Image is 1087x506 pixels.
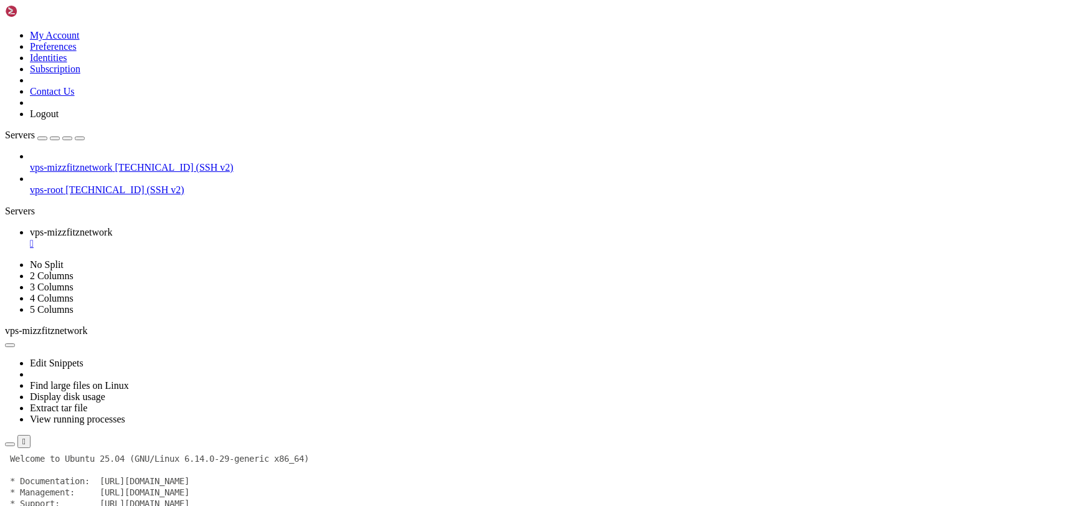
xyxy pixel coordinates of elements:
span: mizzfitznetwork@main [5,308,105,318]
a: Identities [30,52,67,63]
span: ~ [110,252,115,262]
x-row: System load: 1.65 Processes: 221 [5,95,926,106]
x-row: [URL][DOMAIN_NAME] [5,184,926,196]
a: Contact Us [30,86,75,97]
a: Logout [30,108,59,119]
div: (24, 27) [131,308,136,319]
div:  [22,437,26,446]
span: vps-mizzfitznetwork [30,227,112,237]
span: [TECHNICAL_ID] (SSH v2) [65,184,184,195]
x-row: Memory usage: 12% IPv4 address for eth0: [TECHNICAL_ID] [5,117,926,128]
a: No Split [30,259,64,270]
button:  [17,435,31,448]
span: [TECHNICAL_ID] (SSH v2) [115,162,233,173]
x-row: : $ vncserver [5,252,926,263]
x-row: * Management: [URL][DOMAIN_NAME] [5,39,926,50]
a: Display disk usage [30,391,105,402]
a: View running processes [30,414,125,424]
x-row: * Strictly confined Kubernetes makes edge and IoT secure. Learn how MicroK8s [5,151,926,162]
x-row: 0 updates can be applied immediately. [5,207,926,218]
img: Shellngn [5,5,77,17]
span: Servers [5,130,35,140]
x-row: Usage of /: 16.5% of 98.31GB Users logged in: 2 [5,106,926,117]
x-row: * Documentation: [URL][DOMAIN_NAME] [5,27,926,39]
a: 2 Columns [30,270,74,281]
x-row: System information as of [DATE] [5,72,926,84]
span: vps-mizzfitznetwork [30,162,112,173]
x-row: New Xtigervnc server '[DOMAIN_NAME]:1 (mizzfitznetwork)' on port 5901 for display :1. [5,274,926,285]
span: vps-root [30,184,63,195]
x-row: * Support: [URL][DOMAIN_NAME] [5,50,926,61]
a:  [30,238,1082,249]
a: vps-root [TECHNICAL_ID] (SSH v2) [30,184,1082,196]
a: Find large files on Linux [30,380,129,391]
x-row: Use xtigervncviewer -SecurityTypes VncAuth -passwd [SECURITY_DATA] :1 to connect to the VNC server. [5,285,926,297]
x-row: Welcome to Ubuntu 25.04 (GNU/Linux 6.14.0-29-generic x86_64) [5,5,926,16]
a: Edit Snippets [30,358,83,368]
a: 3 Columns [30,282,74,292]
a: Preferences [30,41,77,52]
div: Servers [5,206,1082,217]
x-row: Last login: [DATE] from [TECHNICAL_ID] [5,241,926,252]
span: mizzfitznetwork@main [5,252,105,262]
span: vps-mizzfitznetwork [5,325,87,336]
a: Servers [5,130,85,140]
a: 5 Columns [30,304,74,315]
a: vps-mizzfitznetwork [30,227,1082,249]
span: ~ [110,308,115,318]
a: Extract tar file [30,403,87,413]
x-row: just raised the bar for easy, resilient and secure K8s cluster deployment. [5,162,926,173]
a: My Account [30,30,80,41]
a: Subscription [30,64,80,74]
a: vps-mizzfitznetwork [TECHNICAL_ID] (SSH v2) [30,162,1082,173]
x-row: Swap usage: 0% [5,128,926,140]
li: vps-root [TECHNICAL_ID] (SSH v2) [30,173,1082,196]
a: 4 Columns [30,293,74,303]
li: vps-mizzfitznetwork [TECHNICAL_ID] (SSH v2) [30,151,1082,173]
x-row: : $ [5,308,926,319]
